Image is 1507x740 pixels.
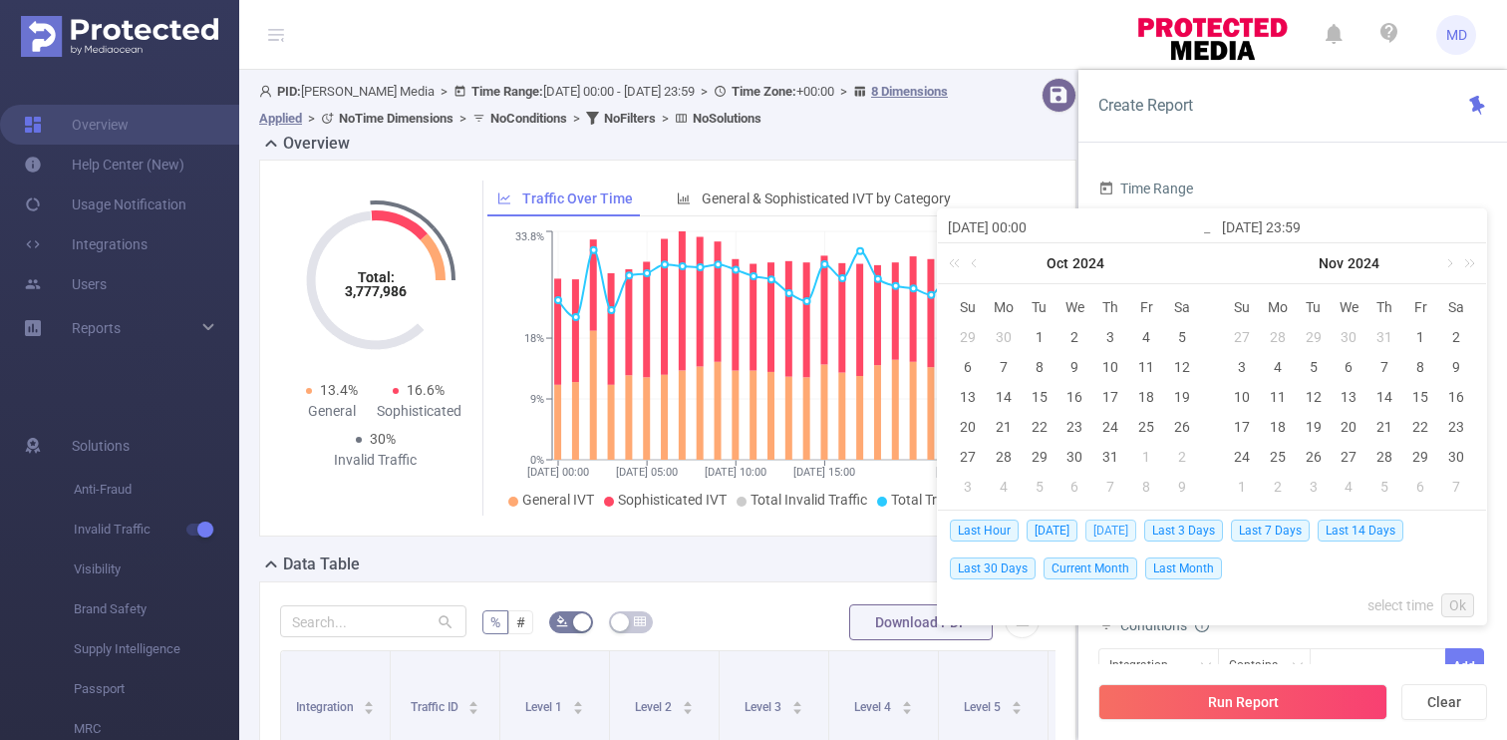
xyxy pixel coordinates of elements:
[1128,322,1164,352] td: October 4, 2024
[1098,385,1122,409] div: 17
[288,401,376,422] div: General
[1134,325,1158,349] div: 4
[1224,382,1260,412] td: November 10, 2024
[1446,15,1467,55] span: MD
[74,470,239,510] span: Anti-Fraud
[1109,649,1182,682] div: Integration
[1332,298,1367,316] span: We
[956,385,980,409] div: 13
[1260,382,1296,412] td: November 11, 2024
[1022,322,1057,352] td: October 1, 2024
[1266,445,1290,469] div: 25
[1302,385,1326,409] div: 12
[1062,445,1086,469] div: 30
[1260,442,1296,472] td: November 25, 2024
[1332,382,1367,412] td: November 13, 2024
[1230,385,1254,409] div: 10
[24,224,148,264] a: Integrations
[956,475,980,499] div: 3
[1144,520,1223,542] span: Last 3 Days
[891,492,1006,508] span: Total Transactions
[363,698,375,710] div: Sort
[283,132,350,156] h2: Overview
[1402,292,1438,322] th: Fri
[1098,684,1387,720] button: Run Report
[1224,472,1260,502] td: December 1, 2024
[1296,382,1332,412] td: November 12, 2024
[956,355,980,379] div: 6
[72,426,130,466] span: Solutions
[1366,292,1402,322] th: Thu
[1444,385,1468,409] div: 16
[1296,322,1332,352] td: October 29, 2024
[1337,445,1360,469] div: 27
[1230,475,1254,499] div: 1
[950,352,986,382] td: October 6, 2024
[1445,648,1484,683] button: Add
[357,269,394,285] tspan: Total:
[1028,385,1052,409] div: 15
[572,698,584,710] div: Sort
[950,557,1036,579] span: Last 30 Days
[1441,593,1474,617] a: Ok
[277,84,301,99] b: PID:
[1224,352,1260,382] td: November 3, 2024
[572,698,583,704] i: icon: caret-up
[522,492,594,508] span: General IVT
[1408,325,1432,349] div: 1
[74,669,239,709] span: Passport
[1092,412,1128,442] td: October 24, 2024
[950,292,986,322] th: Sun
[1296,352,1332,382] td: November 5, 2024
[992,355,1016,379] div: 7
[1098,475,1122,499] div: 7
[1092,382,1128,412] td: October 17, 2024
[1022,442,1057,472] td: October 29, 2024
[1402,412,1438,442] td: November 22, 2024
[527,466,589,479] tspan: [DATE] 00:00
[1302,355,1326,379] div: 5
[834,84,853,99] span: >
[74,510,239,550] span: Invalid Traffic
[1372,355,1396,379] div: 7
[1062,355,1086,379] div: 9
[1444,355,1468,379] div: 9
[1057,292,1093,322] th: Wed
[530,454,544,467] tspan: 0%
[1438,352,1474,382] td: November 9, 2024
[72,308,121,348] a: Reports
[1057,298,1093,316] span: We
[992,385,1016,409] div: 14
[1260,322,1296,352] td: October 28, 2024
[74,550,239,589] span: Visibility
[1402,298,1438,316] span: Fr
[1332,292,1367,322] th: Wed
[986,412,1022,442] td: October 21, 2024
[1134,475,1158,499] div: 8
[950,472,986,502] td: November 3, 2024
[1224,298,1260,316] span: Su
[1057,472,1093,502] td: November 6, 2024
[1366,382,1402,412] td: November 14, 2024
[1332,442,1367,472] td: November 27, 2024
[1230,355,1254,379] div: 3
[1372,385,1396,409] div: 14
[1222,215,1476,239] input: End date
[967,243,985,283] a: Previous month (PageUp)
[1337,355,1360,379] div: 6
[1438,292,1474,322] th: Sat
[986,352,1022,382] td: October 7, 2024
[1302,415,1326,439] div: 19
[849,604,993,640] button: Download PDF
[1266,415,1290,439] div: 18
[1439,243,1457,283] a: Next month (PageDown)
[1408,415,1432,439] div: 22
[1062,475,1086,499] div: 6
[1266,355,1290,379] div: 4
[1444,325,1468,349] div: 2
[370,431,396,447] span: 30%
[1372,325,1396,349] div: 31
[702,190,951,206] span: General & Sophisticated IVT by Category
[1145,557,1222,579] span: Last Month
[1128,298,1164,316] span: Fr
